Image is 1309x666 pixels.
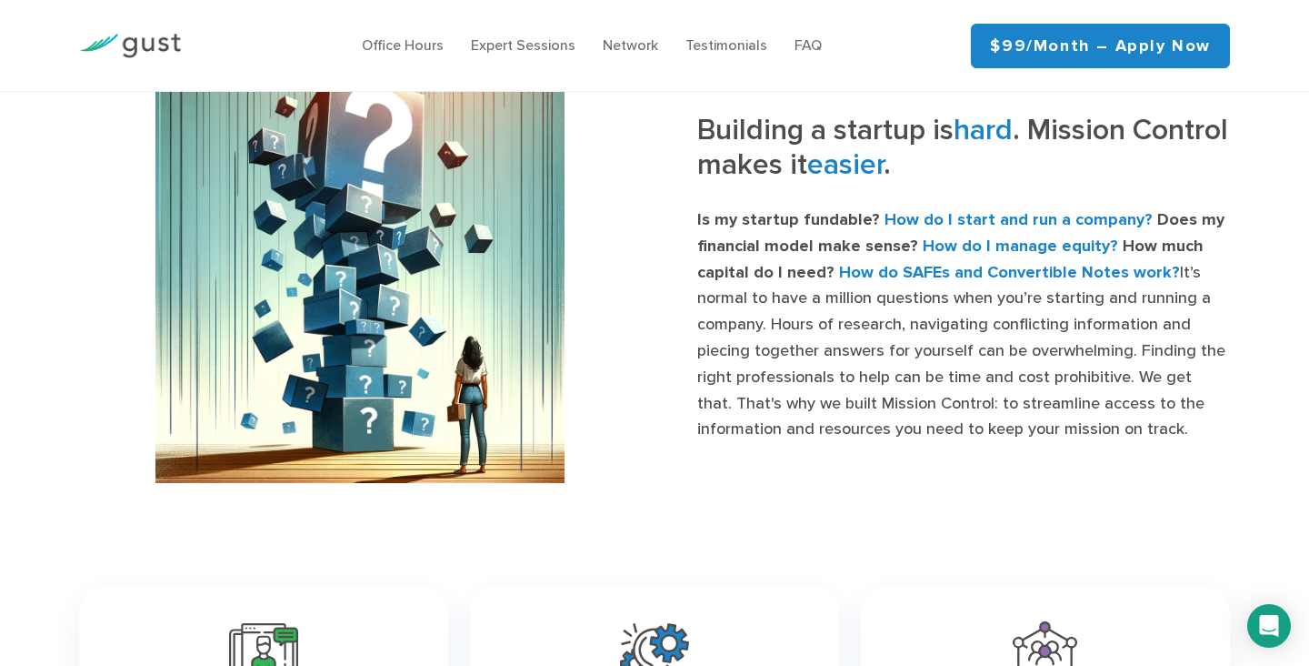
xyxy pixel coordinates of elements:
span: easier [807,147,884,182]
a: Testimonials [685,36,767,54]
a: Network [603,36,658,54]
p: It’s normal to have a million questions when you’re starting and running a company. Hours of rese... [697,207,1230,443]
a: FAQ [794,36,822,54]
img: Startup founder feeling the pressure of a big stack of unknowns [155,74,565,483]
strong: How do SAFEs and Convertible Notes work? [839,263,1180,282]
strong: Does my financial model make sense? [697,210,1224,256]
strong: How do I start and run a company? [884,210,1153,229]
img: Gust Logo [79,34,181,58]
a: $99/month – Apply Now [971,24,1230,68]
span: hard [954,113,1013,147]
a: Office Hours [362,36,444,54]
h3: Building a startup is . Mission Control makes it . [697,113,1230,195]
strong: How much capital do I need? [697,237,1204,282]
strong: Is my startup fundable? [697,210,880,229]
strong: How do I manage equity? [923,237,1118,256]
a: Expert Sessions [471,36,575,54]
div: Open Intercom Messenger [1247,604,1291,648]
